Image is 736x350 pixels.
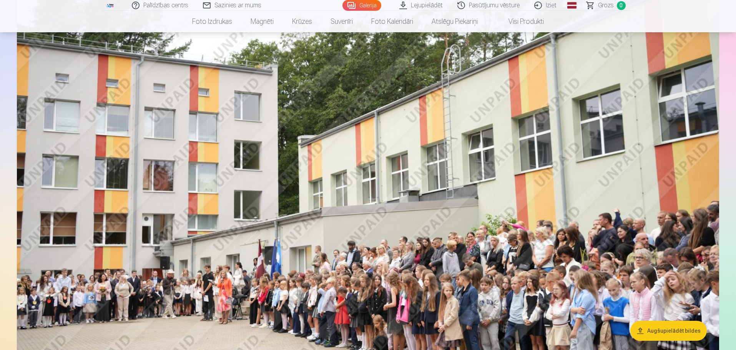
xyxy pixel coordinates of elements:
[617,1,626,10] span: 0
[106,3,115,8] img: /fa3
[598,1,614,10] span: Grozs
[321,11,362,32] a: Suvenīri
[241,11,283,32] a: Magnēti
[183,11,241,32] a: Foto izdrukas
[487,11,553,32] a: Visi produkti
[362,11,422,32] a: Foto kalendāri
[630,321,707,341] button: Augšupielādēt bildes
[422,11,487,32] a: Atslēgu piekariņi
[283,11,321,32] a: Krūzes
